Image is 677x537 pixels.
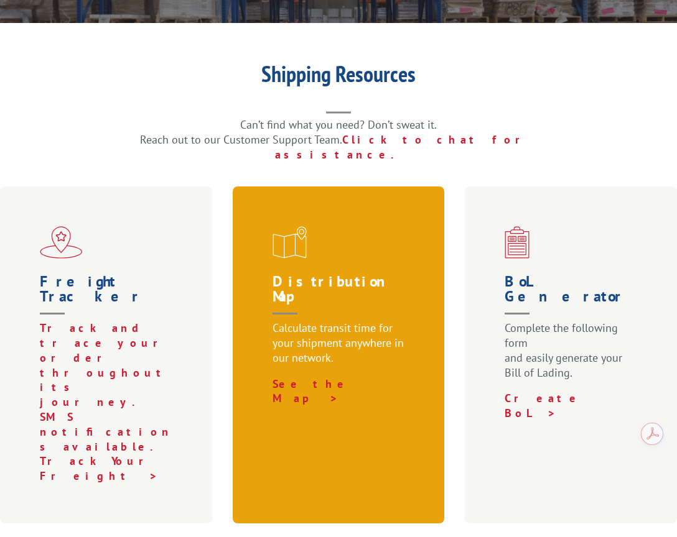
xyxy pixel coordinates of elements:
[275,132,538,162] a: Click to chat for assistance.
[505,274,642,321] h1: BoL Generator
[40,454,161,483] a: Track Your Freight >
[273,274,410,321] h1: Distribution Map
[40,321,177,454] p: Track and trace your order throughout its journey. SMS notifications available.
[273,226,307,259] img: xgs-icon-distribution-map-red
[90,63,587,91] h1: Shipping Resources
[40,274,177,454] a: Freight Tracker Track and trace your order throughout its journey. SMS notifications available.
[90,117,587,162] p: Can’t find what you need? Don’t sweat it. Reach out to our Customer Support Team.
[505,321,642,391] p: Complete the following form and easily generate your Bill of Lading.
[273,377,349,406] a: See the Map >
[273,321,410,376] p: Calculate transit time for your shipment anywhere in our network.
[40,274,177,321] h1: Freight Tracker
[505,226,530,259] img: xgs-icon-bo-l-generator-red
[40,226,83,259] img: xgs-icon-flagship-distribution-model-red
[505,391,581,420] a: Create BoL >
